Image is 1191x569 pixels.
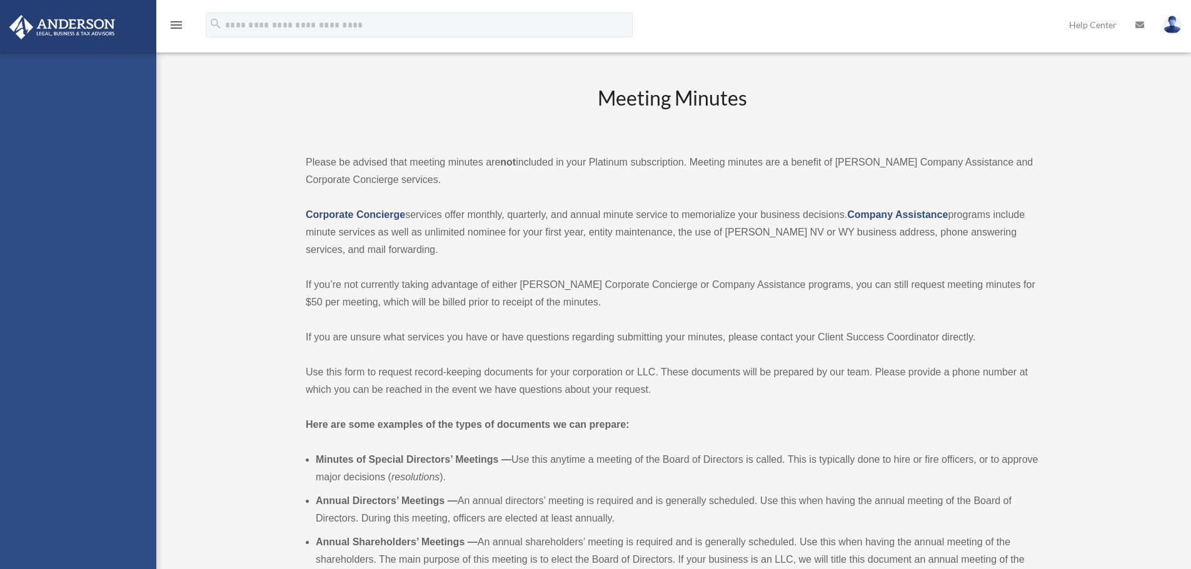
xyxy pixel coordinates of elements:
[306,154,1038,189] p: Please be advised that meeting minutes are included in your Platinum subscription. Meeting minute...
[169,22,184,32] a: menu
[306,206,1038,259] p: services offer monthly, quarterly, and annual minute service to memorialize your business decisio...
[1163,16,1182,34] img: User Pic
[316,451,1038,486] li: Use this anytime a meeting of the Board of Directors is called. This is typically done to hire or...
[847,209,948,220] a: Company Assistance
[306,419,630,430] strong: Here are some examples of the types of documents we can prepare:
[306,84,1038,136] h2: Meeting Minutes
[316,537,478,547] b: Annual Shareholders’ Meetings —
[391,472,440,482] em: resolutions
[500,157,516,167] strong: not
[209,17,223,31] i: search
[316,454,511,465] b: Minutes of Special Directors’ Meetings —
[316,495,458,506] b: Annual Directors’ Meetings —
[306,209,405,220] a: Corporate Concierge
[306,276,1038,311] p: If you’re not currently taking advantage of either [PERSON_NAME] Corporate Concierge or Company A...
[306,329,1038,346] p: If you are unsure what services you have or have questions regarding submitting your minutes, ple...
[6,15,119,39] img: Anderson Advisors Platinum Portal
[169,17,184,32] i: menu
[316,492,1038,527] li: An annual directors’ meeting is required and is generally scheduled. Use this when having the ann...
[306,364,1038,398] p: Use this form to request record-keeping documents for your corporation or LLC. These documents wi...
